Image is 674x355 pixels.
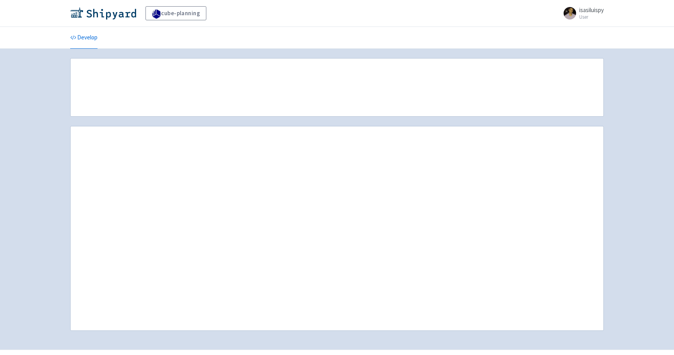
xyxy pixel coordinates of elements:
[70,7,136,20] img: Shipyard logo
[579,14,604,20] small: User
[70,27,98,49] a: Develop
[145,6,206,20] a: cube-planning
[559,7,604,20] a: isasiluispy User
[579,6,604,14] span: isasiluispy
